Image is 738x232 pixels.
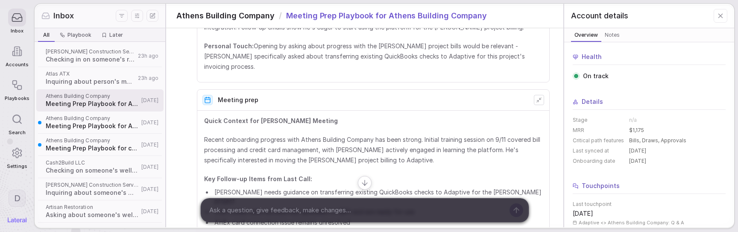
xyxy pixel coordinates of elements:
span: Checking on someone's wellbeing and main issue [46,166,139,175]
span: On track [583,72,609,80]
span: Meeting Prep Playbook for Athens Building Company [46,100,139,108]
dt: Onboarding date [573,158,624,164]
dt: Critical path features [573,137,624,144]
strong: Quick Context for [PERSON_NAME] Meeting [204,117,338,124]
span: [DATE] [141,141,158,148]
span: D [14,193,20,204]
span: Athens Building Company [46,115,139,122]
a: Playbooks [5,72,29,106]
a: Settings [5,140,29,173]
button: New thread [146,10,158,22]
dt: MRR [573,127,624,134]
a: Artisan RestorationAsking about someone's well-being[DATE] [36,200,164,223]
span: Health [582,53,602,61]
li: AmEx card connection issue remains unresolved [213,218,542,227]
span: 23h ago [138,75,158,82]
span: Checking in on someone's recent activities [46,55,135,64]
span: [DATE] [141,119,158,126]
a: Athens Building CompanyMeeting Prep Playbook for Athens Building Company[DATE] [36,89,164,112]
span: Athens Building Company [46,93,139,100]
span: [DATE] [141,164,158,170]
span: All [43,32,50,38]
span: Details [582,97,603,106]
span: Account details [571,10,628,21]
img: Lateral [8,217,26,223]
span: Athens Building Company [176,10,275,21]
span: Inbox [11,28,23,34]
span: [PERSON_NAME] Construction Services, Inc. [46,48,135,55]
span: [DATE] [141,208,158,215]
span: Atlas ATX [46,70,135,77]
span: Meeting prep [218,97,258,104]
span: [DATE] [629,158,646,164]
span: Asking about someone's well-being [46,211,139,219]
dt: Stage [573,117,624,123]
a: Cash2Build LLCChecking on someone's wellbeing and main issue[DATE] [36,156,164,178]
span: Opening by asking about progress with the [PERSON_NAME] project bills would be relevant - [PERSON... [204,41,542,72]
span: Meeting Prep Playbook for Athens Building Company [46,122,139,130]
span: Recent onboarding progress with Athens Building Company has been strong. Initial training session... [204,135,542,165]
span: $1,175 [629,127,644,134]
span: [DATE] [141,186,158,193]
span: Cash2Build LLC [46,159,139,166]
button: Display settings [131,10,143,22]
span: Overview [573,31,600,39]
a: Inbox [5,4,29,38]
a: Athens Building CompanyMeeting Prep Playbook for customer Athens Building Company[DATE] [36,134,164,156]
span: Bills, Draws, Approvals [629,137,686,144]
strong: Key Follow-up Items from Last Call: [204,175,312,182]
span: Touchpoints [582,182,620,190]
span: Later [109,32,123,38]
strong: Personal Touch: [204,42,254,50]
span: Adaptive <> Athens Building Company: Q & A [579,220,684,226]
a: [PERSON_NAME] Construction Services, Inc.Inquiring about someone's well-being and status[DATE] [36,178,164,200]
span: Last touchpoint [573,201,726,208]
span: 23h ago [138,53,158,59]
span: [DATE] [629,147,646,154]
button: Filters [116,10,128,22]
span: Artisan Restoration [46,204,139,211]
span: Playbooks [5,96,29,101]
a: Accounts [5,38,29,72]
span: Inquiring about person's main issue [46,77,135,86]
a: [PERSON_NAME] Construction Services, Inc.Checking in on someone's recent activities23h ago [36,45,164,67]
span: Meeting Prep Playbook for customer Athens Building Company [46,144,139,153]
span: [DATE] [141,97,158,104]
span: Settings [7,164,27,169]
span: n/a [629,117,637,123]
span: Inbox [53,10,74,21]
span: Search [9,130,26,135]
li: [PERSON_NAME] needs guidance on transferring existing QuickBooks checks to Adaptive for the [PERS... [213,188,542,206]
span: Accounts [6,62,29,68]
a: Atlas ATXInquiring about person's main issue23h ago [36,67,164,89]
span: Athens Building Company [46,137,139,144]
span: / [279,10,282,21]
span: Notes [603,31,621,39]
span: [PERSON_NAME] Construction Services, Inc. [46,182,139,188]
span: [DATE] [573,209,593,218]
a: Athens Building CompanyMeeting Prep Playbook for Athens Building Company[DATE] [36,112,164,134]
dt: Last synced at [573,147,624,154]
span: Meeting Prep Playbook for Athens Building Company [286,10,487,21]
span: Inquiring about someone's well-being and status [46,188,139,197]
span: Playbook [67,32,91,38]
